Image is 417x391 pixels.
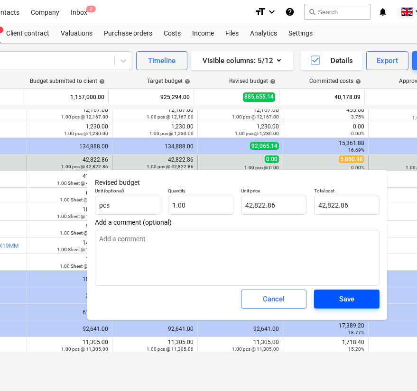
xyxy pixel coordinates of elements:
[348,330,364,335] small: 18.77%
[351,131,364,136] small: 0.00%
[147,156,194,170] div: 42,822.86
[31,326,108,332] div: 92,641.00
[183,79,190,84] span: help
[235,131,279,136] small: 1.00 pcs @ 1,230.00
[97,79,105,84] span: help
[57,173,108,186] div: 41,598.85
[283,24,318,43] a: Settings
[57,239,108,253] div: 14,802.51
[314,290,380,309] button: Save
[95,178,380,188] p: Revised budget
[60,223,108,236] div: 9,913.81
[229,78,276,84] div: Revised budget
[287,339,364,352] div: 1,718.40
[250,142,279,150] span: 92,065.14
[55,24,98,43] a: Valuations
[203,55,282,67] div: Visible columns : 5/12
[31,143,108,150] div: 134,888.00
[191,51,293,70] button: Visible columns:5/12
[31,276,108,282] div: 18,282.00
[31,292,108,299] div: 2,988.00
[60,256,108,269] div: 1,269.20
[149,131,194,136] small: 1.00 pcs @ 1,230.00
[232,107,279,120] div: 12,167.00
[60,197,108,202] small: 1.00 Sheet @ 6,146.12
[266,6,278,18] i: keyboard_arrow_down
[60,264,108,269] small: 1.00 Sheet @ 1,269.20
[147,107,194,120] div: 12,167.00
[348,346,364,352] small: 15.20%
[339,155,364,163] span: 5,860.98
[112,90,190,105] div: 925,294.00
[186,24,220,43] a: Income
[241,188,306,196] p: Unit price
[243,92,275,101] span: 885,655.14
[64,131,108,136] small: 1.00 pcs @ 1,230.00
[283,90,361,105] div: 40,178.09
[61,164,108,169] small: 1.00 pcs @ 42,822.86
[27,90,104,105] div: 1,157,000.00
[366,51,409,70] button: Export
[370,346,417,391] iframe: Chat Widget
[0,24,55,43] a: Client contract
[287,322,364,336] div: 17,389.20
[57,247,108,252] small: 1.00 Sheet @ 14,802.51
[310,55,353,67] div: Details
[287,140,364,153] div: 15,361.88
[339,293,354,305] div: Save
[60,190,108,203] div: 6,146.12
[309,78,361,84] div: Committed costs
[351,165,364,170] small: 0.00%
[61,156,108,170] div: 42,822.86
[57,206,108,219] div: 18,334.65
[98,24,158,43] a: Purchase orders
[232,346,279,352] small: 1.00 pcs @ 11,305.00
[57,214,108,219] small: 1.00 Sheet @ 18,334.65
[149,123,194,136] div: 1,230.00
[86,6,96,12] span: 2
[304,4,371,20] button: Search
[116,326,194,332] div: 92,641.00
[351,114,364,119] small: 3.75%
[301,51,362,70] button: Details
[308,8,316,16] span: search
[232,339,279,352] div: 11,305.00
[116,143,194,150] div: 134,888.00
[147,346,194,352] small: 1.00 pcs @ 11,305.00
[64,123,108,136] div: 1,230.00
[61,114,108,119] small: 1.00 pcs @ 12,167.00
[57,181,108,186] small: 1.00 Sheet @ 41,598.85
[378,6,388,18] i: notifications
[168,188,233,196] p: Quantity
[95,218,380,226] span: Add a comment (optional)
[268,79,276,84] span: help
[61,339,108,352] div: 11,305.00
[285,6,295,18] i: Knowledge base
[241,290,306,309] button: Cancel
[235,123,279,136] div: 1,230.00
[263,293,285,305] div: Cancel
[95,188,160,196] p: Unit (optional)
[60,230,108,236] small: 1.00 Sheet @ 9,913.81
[61,107,108,120] div: 12,167.00
[147,339,194,352] div: 11,305.00
[287,123,364,136] div: 0.00
[31,309,108,316] div: 61,366.00
[148,55,176,67] div: Timeline
[287,107,364,120] div: 455.66
[158,24,186,43] a: Costs
[220,24,244,43] a: Files
[232,114,279,119] small: 1.00 pcs @ 12,167.00
[314,188,380,196] p: Total cost
[353,79,361,84] span: help
[147,114,194,119] small: 1.00 pcs @ 12,167.00
[147,78,190,84] div: Target budget
[244,24,283,43] a: Analytics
